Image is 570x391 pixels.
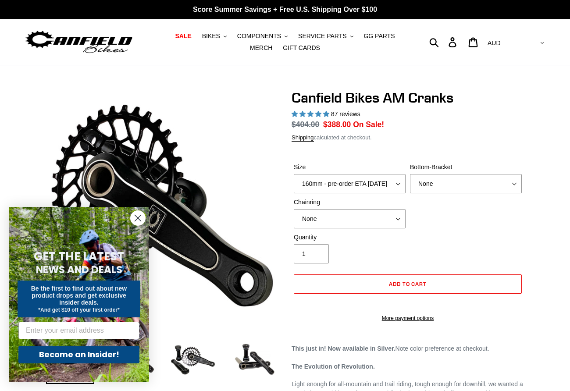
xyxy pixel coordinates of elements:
[171,30,196,42] a: SALE
[294,233,406,242] label: Quantity
[353,119,384,130] span: On Sale!
[175,32,191,40] span: SALE
[292,89,524,106] h1: Canfield Bikes AM Cranks
[202,32,220,40] span: BIKES
[359,30,399,42] a: GG PARTS
[292,134,314,142] a: Shipping
[292,133,524,142] div: calculated at checkout.
[246,42,277,54] a: MERCH
[410,163,522,172] label: Bottom-Bracket
[292,344,524,353] p: Note color preference at checkout.
[250,44,272,52] span: MERCH
[38,307,119,313] span: *And get $10 off your first order*
[130,210,146,226] button: Close dialog
[169,336,217,384] img: Load image into Gallery viewer, Canfield Bikes AM Cranks
[294,274,522,294] button: Add to cart
[292,110,331,117] span: 4.97 stars
[292,345,395,352] strong: This just in! Now available in Silver.
[230,336,278,384] img: Load image into Gallery viewer, CANFIELD-AM_DH-CRANKS
[298,32,346,40] span: SERVICE PARTS
[323,120,351,129] span: $388.00
[18,322,139,339] input: Enter your email address
[389,281,427,287] span: Add to cart
[278,42,324,54] a: GIFT CARDS
[31,285,127,306] span: Be the first to find out about new product drops and get exclusive insider deals.
[294,198,406,207] label: Chainring
[34,249,124,264] span: GET THE LATEST
[294,314,522,322] a: More payment options
[198,30,231,42] button: BIKES
[292,363,375,370] strong: The Evolution of Revolution.
[24,28,134,56] img: Canfield Bikes
[363,32,395,40] span: GG PARTS
[283,44,320,52] span: GIFT CARDS
[294,163,406,172] label: Size
[36,263,122,277] span: NEWS AND DEALS
[233,30,292,42] button: COMPONENTS
[294,30,357,42] button: SERVICE PARTS
[292,120,319,129] s: $404.00
[18,346,139,363] button: Become an Insider!
[237,32,281,40] span: COMPONENTS
[331,110,360,117] span: 87 reviews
